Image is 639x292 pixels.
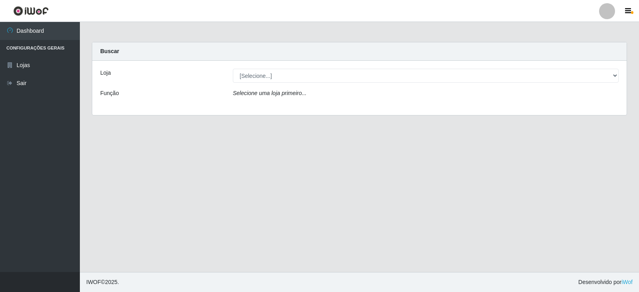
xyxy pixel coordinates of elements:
[86,278,119,286] span: © 2025 .
[578,278,633,286] span: Desenvolvido por
[621,279,633,285] a: iWof
[100,89,119,97] label: Função
[86,279,101,285] span: IWOF
[13,6,49,16] img: CoreUI Logo
[100,69,111,77] label: Loja
[100,48,119,54] strong: Buscar
[233,90,306,96] i: Selecione uma loja primeiro...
